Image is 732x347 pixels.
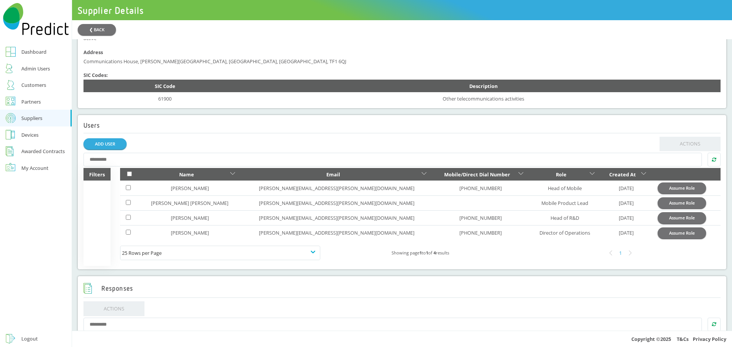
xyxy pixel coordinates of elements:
div: My Account [21,163,48,173]
div: Address [83,48,721,57]
div: Email [247,170,420,179]
a: [DATE] [619,214,634,221]
div: Dashboard [21,47,47,56]
div: Suppliers [21,114,42,123]
h2: Responses [83,283,133,294]
a: [PERSON_NAME] [171,214,209,221]
div: Mobile/Direct Dial Number [438,170,517,179]
button: Assume Role [658,227,706,238]
a: [PERSON_NAME] [171,229,209,236]
div: Created At [606,170,639,179]
div: Role [535,170,588,179]
div: Admin Users [21,64,50,73]
td: Other telecommunications activities [247,92,721,105]
a: Head of R&D [551,214,579,221]
a: Head of Mobile [548,185,582,192]
a: [DATE] [619,229,634,236]
a: Privacy Policy [693,336,726,342]
div: Customers [21,80,46,90]
div: 25 Rows per Page [122,248,318,257]
div: Filters [83,168,111,181]
td: 61900 [83,92,247,105]
a: ADD USER [83,138,127,149]
b: 4 [433,250,436,256]
a: [PERSON_NAME][EMAIL_ADDRESS][PERSON_NAME][DOMAIN_NAME] [259,200,414,206]
a: [PHONE_NUMBER] [459,229,502,236]
div: Communications House, [PERSON_NAME][GEOGRAPHIC_DATA], [GEOGRAPHIC_DATA], [GEOGRAPHIC_DATA], TF1 6QJ [83,57,721,66]
a: Mobile Product Lead [541,200,588,206]
a: [PHONE_NUMBER] [459,185,502,192]
a: T&Cs [677,336,689,342]
a: [PERSON_NAME][EMAIL_ADDRESS][PERSON_NAME][DOMAIN_NAME] [259,185,414,192]
div: Awarded Contracts [21,147,65,156]
div: Devices [21,130,39,139]
div: Logout [21,334,38,343]
a: [PERSON_NAME] [PERSON_NAME] [151,200,228,206]
h2: Users [83,122,100,129]
a: [PHONE_NUMBER] [459,214,502,221]
b: 1 [419,250,422,256]
img: Predict Mobile [3,3,69,35]
a: [PERSON_NAME] [171,185,209,192]
button: Assume Role [658,212,706,223]
div: SIC Code [89,82,241,91]
div: Partners [21,97,41,106]
a: [DATE] [619,185,634,192]
button: Assume Role [658,197,706,208]
b: 1 [426,250,428,256]
div: Name [144,170,228,179]
a: [DATE] [619,200,634,206]
a: [PERSON_NAME][EMAIL_ADDRESS][PERSON_NAME][DOMAIN_NAME] [259,229,414,236]
div: Description [252,82,715,91]
button: Assume Role [658,182,706,193]
a: [PERSON_NAME][EMAIL_ADDRESS][PERSON_NAME][DOMAIN_NAME] [259,214,414,221]
a: Director of Operations [539,229,590,236]
button: ❮ BACK [78,24,116,35]
div: 1 [616,248,626,258]
div: SIC Codes: [83,70,721,80]
div: Showing page to of results [320,248,520,257]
